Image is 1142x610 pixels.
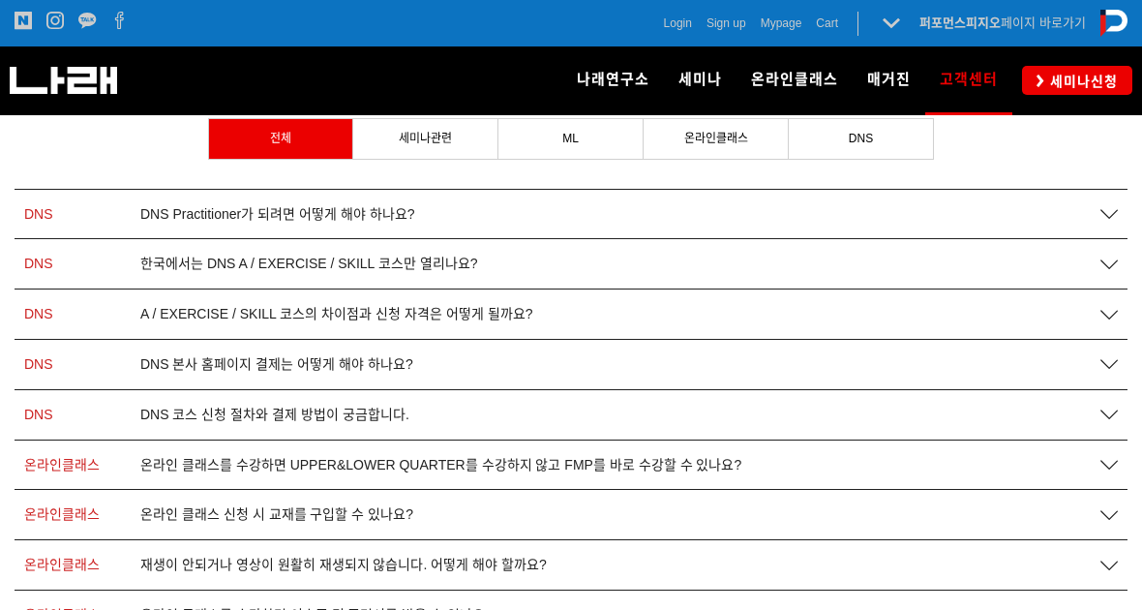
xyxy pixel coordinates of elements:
a: 매거진 [853,46,925,114]
span: DNS [24,256,53,271]
span: DNS [24,206,53,222]
a: Mypage [761,14,802,33]
a: Sign up [706,14,746,33]
a: 온라인클래스 [644,119,788,158]
span: 온라인클래스 [24,506,100,522]
a: 세미나관련 [353,119,497,158]
span: DNS 본사 홈페이지 결제는 어떻게 해야 하나요? [140,356,413,373]
a: Login [664,14,692,33]
span: 한국에서는 DNS A / EXERCISE / SKILL 코스만 열리나요? [140,256,477,272]
span: 전체 [270,132,291,145]
span: 온라인클래스 [24,457,100,473]
strong: 퍼포먼스피지오 [919,15,1001,30]
a: 고객센터 [925,46,1012,114]
a: 나래연구소 [562,46,664,114]
a: 온라인클래스 [736,46,853,114]
span: 온라인 클래스 신청 시 교재를 구입할 수 있나요? [140,506,413,523]
span: DNS Practitioner가 되려면 어떻게 해야 하나요? [140,206,415,223]
a: 세미나신청 [1022,66,1132,94]
span: DNS 코스 신청 절차와 결제 방법이 궁금합니다. [140,407,409,423]
span: 온라인클래스 [24,557,100,572]
a: 퍼포먼스피지오페이지 바로가기 [919,15,1086,30]
span: A / EXERCISE / SKILL 코스의 차이점과 신청 자격은 어떻게 될까요? [140,306,532,322]
span: DNS [849,132,873,145]
a: 세미나 [664,46,736,114]
span: 세미나신청 [1044,72,1118,91]
span: ML [562,132,579,145]
span: 온라인클래스 [684,132,748,145]
span: DNS [24,407,53,422]
span: 온라인클래스 [751,71,838,88]
a: ML [498,119,643,158]
span: 고객센터 [940,64,998,95]
span: DNS [24,306,53,321]
span: 세미나 [678,71,722,88]
a: 전체 [209,119,352,158]
span: 재생이 안되거나 영상이 원활히 재생되지 않습니다. 어떻게 해야 할까요? [140,557,547,573]
span: 나래연구소 [577,71,649,88]
span: DNS [24,356,53,372]
a: Cart [816,14,838,33]
span: 세미나관련 [399,132,452,145]
span: 매거진 [867,71,911,88]
a: DNS [789,119,933,158]
span: 온라인 클래스를 수강하면 UPPER&LOWER QUARTER를 수강하지 않고 FMP를 바로 수강할 수 있나요? [140,457,741,473]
